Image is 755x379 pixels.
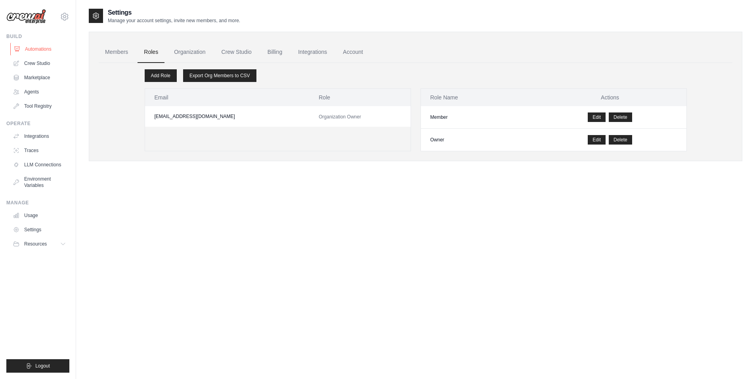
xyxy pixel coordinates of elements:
[168,42,212,63] a: Organization
[6,359,69,373] button: Logout
[10,158,69,171] a: LLM Connections
[10,223,69,236] a: Settings
[10,173,69,192] a: Environment Variables
[108,8,240,17] h2: Settings
[10,100,69,112] a: Tool Registry
[6,120,69,127] div: Operate
[6,9,46,24] img: Logo
[534,89,686,106] th: Actions
[10,238,69,250] button: Resources
[421,89,534,106] th: Role Name
[309,89,410,106] th: Role
[10,209,69,222] a: Usage
[6,200,69,206] div: Manage
[10,71,69,84] a: Marketplace
[10,43,70,55] a: Automations
[10,57,69,70] a: Crew Studio
[10,130,69,143] a: Integrations
[421,106,534,129] td: Member
[138,42,164,63] a: Roles
[6,33,69,40] div: Build
[108,17,240,24] p: Manage your account settings, invite new members, and more.
[609,112,632,122] button: Delete
[10,86,69,98] a: Agents
[145,106,310,127] td: [EMAIL_ADDRESS][DOMAIN_NAME]
[319,114,361,120] span: Organization Owner
[588,112,606,122] a: Edit
[24,241,47,247] span: Resources
[261,42,289,63] a: Billing
[145,69,177,82] a: Add Role
[421,129,534,151] td: Owner
[99,42,134,63] a: Members
[145,89,310,106] th: Email
[10,144,69,157] a: Traces
[588,135,606,145] a: Edit
[215,42,258,63] a: Crew Studio
[183,69,256,82] a: Export Org Members to CSV
[609,135,632,145] button: Delete
[35,363,50,369] span: Logout
[292,42,333,63] a: Integrations
[336,42,369,63] a: Account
